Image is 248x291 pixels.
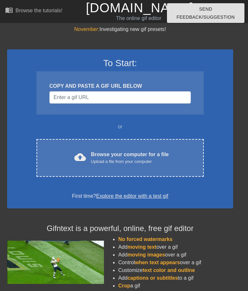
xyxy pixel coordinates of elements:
span: text color and outline [143,267,195,273]
input: Username [49,91,191,104]
h3: To Start: [15,58,225,69]
span: captions or subtitles [128,275,178,281]
span: menu_book [5,6,13,14]
div: Browse your computer for a file [91,151,169,165]
span: when text appears [135,260,180,265]
a: Browse the tutorials! [5,6,62,16]
img: football_small.gif [7,241,104,284]
span: November: [74,26,99,32]
li: Add over a gif [118,251,233,259]
span: moving text [128,244,157,250]
div: First time? [15,192,225,200]
span: No forced watermarks [118,236,172,242]
div: Upload a file from your computer [91,158,169,165]
li: a gif [118,282,233,290]
li: Add to a gif [118,274,233,282]
li: Add over a gif [118,243,233,251]
div: The online gif editor [86,15,191,22]
span: cloud_upload [74,151,86,163]
li: Control over a gif [118,259,233,266]
span: Send Feedback/Suggestion [172,5,239,21]
button: Send Feedback/Suggestion [167,3,244,23]
a: Explore the editor with a test gif [96,193,168,199]
a: [DOMAIN_NAME] [86,1,193,15]
span: Crop [118,283,130,288]
li: Customize [118,266,233,274]
div: COPY AND PASTE A GIF URL BELOW [49,82,191,90]
span: moving images [128,252,165,257]
h4: Gifntext is a powerful, online, free gif editor [7,224,233,233]
div: Browse the tutorials! [15,8,62,13]
div: or [24,123,216,131]
div: Investigating new gif presets! [7,25,233,33]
